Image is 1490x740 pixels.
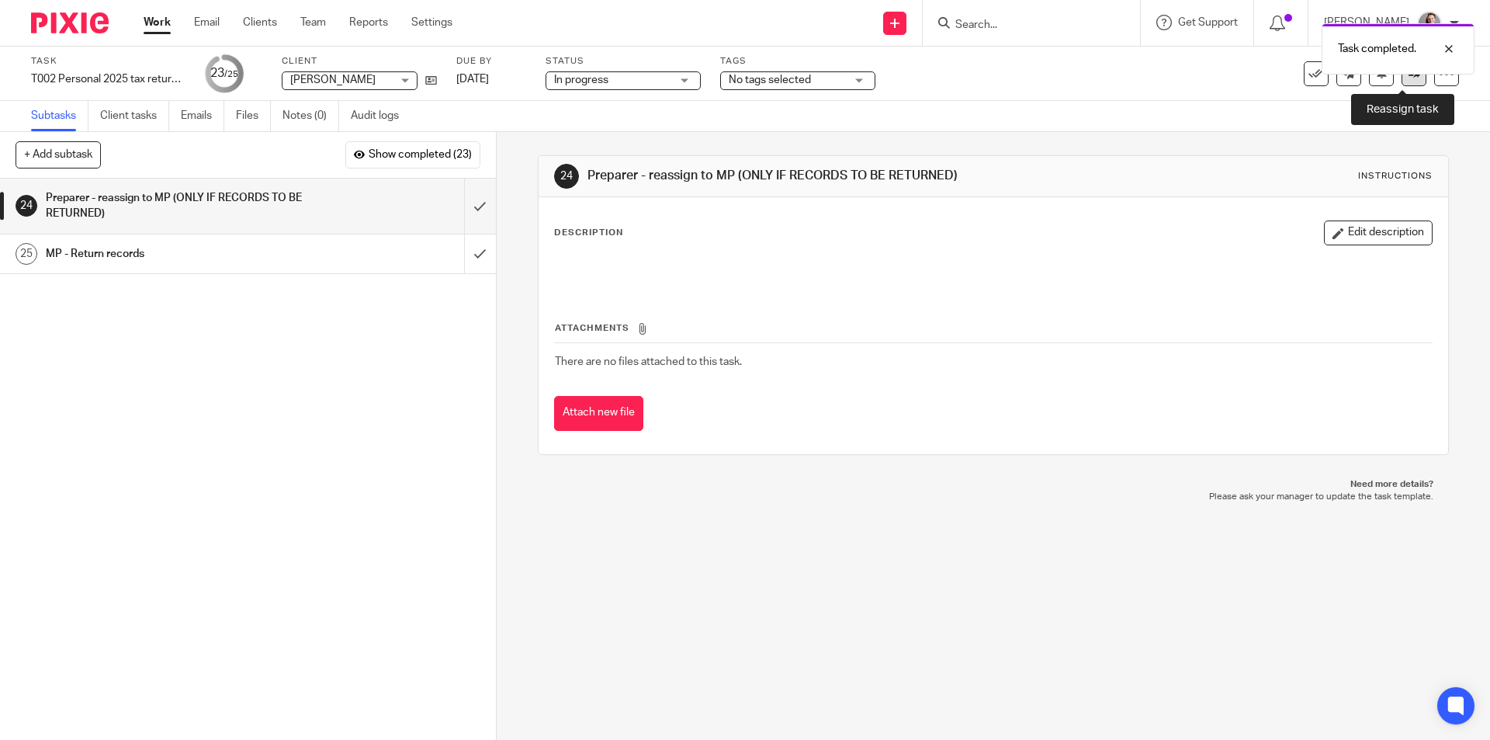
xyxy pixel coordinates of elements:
[554,75,608,85] span: In progress
[16,195,37,217] div: 24
[1324,221,1433,245] button: Edit description
[555,356,742,367] span: There are no files attached to this task.
[236,101,271,131] a: Files
[456,55,526,68] label: Due by
[210,64,238,82] div: 23
[46,186,314,226] h1: Preparer - reassign to MP (ONLY IF RECORDS TO BE RETURNED)
[282,55,437,68] label: Client
[1417,11,1442,36] img: High%20Res%20Andrew%20Price%20Accountants%20_Poppy%20Jakes%20Photography-3%20-%20Copy.jpg
[729,75,811,85] span: No tags selected
[554,164,579,189] div: 24
[345,141,480,168] button: Show completed (23)
[553,491,1433,503] p: Please ask your manager to update the task template.
[411,15,452,30] a: Settings
[31,71,186,87] div: T002 Personal 2025 tax return (non recurring)
[555,324,629,332] span: Attachments
[243,15,277,30] a: Clients
[46,242,314,266] h1: MP - Return records
[194,15,220,30] a: Email
[16,243,37,265] div: 25
[290,75,376,85] span: [PERSON_NAME]
[720,55,875,68] label: Tags
[587,168,1027,184] h1: Preparer - reassign to MP (ONLY IF RECORDS TO BE RETURNED)
[456,74,489,85] span: [DATE]
[546,55,701,68] label: Status
[224,70,238,78] small: /25
[31,12,109,33] img: Pixie
[31,101,88,131] a: Subtasks
[1338,41,1416,57] p: Task completed.
[369,149,472,162] span: Show completed (23)
[300,15,326,30] a: Team
[16,141,101,168] button: + Add subtask
[349,15,388,30] a: Reports
[181,101,224,131] a: Emails
[282,101,339,131] a: Notes (0)
[553,478,1433,491] p: Need more details?
[554,227,623,239] p: Description
[144,15,171,30] a: Work
[351,101,411,131] a: Audit logs
[554,396,643,431] button: Attach new file
[100,101,169,131] a: Client tasks
[31,55,186,68] label: Task
[1358,170,1433,182] div: Instructions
